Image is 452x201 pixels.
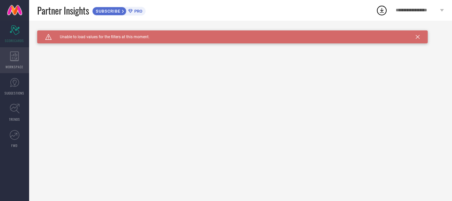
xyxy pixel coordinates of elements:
[376,5,388,16] div: Open download list
[5,91,25,95] span: SUGGESTIONS
[93,9,122,14] span: SUBSCRIBE
[92,5,146,16] a: SUBSCRIBEPRO
[9,117,20,122] span: TRENDS
[6,64,24,69] span: WORKSPACE
[37,30,444,36] div: Unable to load filters at this moment. Please try later.
[12,143,18,148] span: FWD
[5,38,24,43] span: SCORECARDS
[52,35,149,39] span: Unable to load values for the filters at this moment.
[37,4,89,17] span: Partner Insights
[133,9,142,14] span: PRO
